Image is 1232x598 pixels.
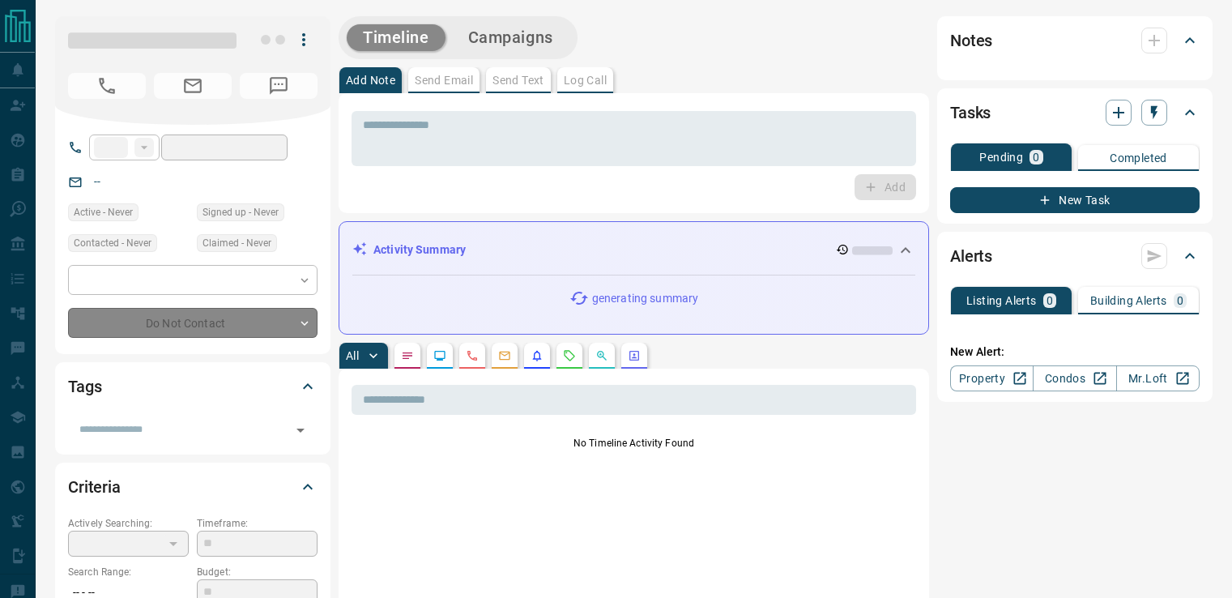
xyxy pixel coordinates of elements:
[68,367,318,406] div: Tags
[950,344,1200,361] p: New Alert:
[433,349,446,362] svg: Lead Browsing Activity
[68,565,189,579] p: Search Range:
[347,24,445,51] button: Timeline
[68,474,121,500] h2: Criteria
[346,75,395,86] p: Add Note
[498,349,511,362] svg: Emails
[1177,295,1183,306] p: 0
[452,24,569,51] button: Campaigns
[466,349,479,362] svg: Calls
[202,235,271,251] span: Claimed - Never
[154,73,232,99] span: No Email
[950,187,1200,213] button: New Task
[531,349,544,362] svg: Listing Alerts
[1110,152,1167,164] p: Completed
[68,468,318,506] div: Criteria
[950,100,991,126] h2: Tasks
[950,243,992,269] h2: Alerts
[68,308,318,338] div: Do Not Contact
[197,516,318,531] p: Timeframe:
[74,235,151,251] span: Contacted - Never
[1047,295,1053,306] p: 0
[595,349,608,362] svg: Opportunities
[401,349,414,362] svg: Notes
[68,73,146,99] span: No Number
[289,419,312,442] button: Open
[240,73,318,99] span: No Number
[628,349,641,362] svg: Agent Actions
[68,516,189,531] p: Actively Searching:
[1090,295,1167,306] p: Building Alerts
[1033,152,1039,163] p: 0
[202,204,279,220] span: Signed up - Never
[346,350,359,361] p: All
[950,21,1200,60] div: Notes
[74,204,133,220] span: Active - Never
[373,241,466,258] p: Activity Summary
[352,235,915,265] div: Activity Summary
[94,175,100,188] a: --
[563,349,576,362] svg: Requests
[966,295,1037,306] p: Listing Alerts
[68,374,101,399] h2: Tags
[352,436,916,451] p: No Timeline Activity Found
[950,365,1034,391] a: Property
[592,290,698,307] p: generating summary
[979,152,1023,163] p: Pending
[950,93,1200,132] div: Tasks
[950,237,1200,276] div: Alerts
[1033,365,1116,391] a: Condos
[1116,365,1200,391] a: Mr.Loft
[950,28,992,53] h2: Notes
[197,565,318,579] p: Budget:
